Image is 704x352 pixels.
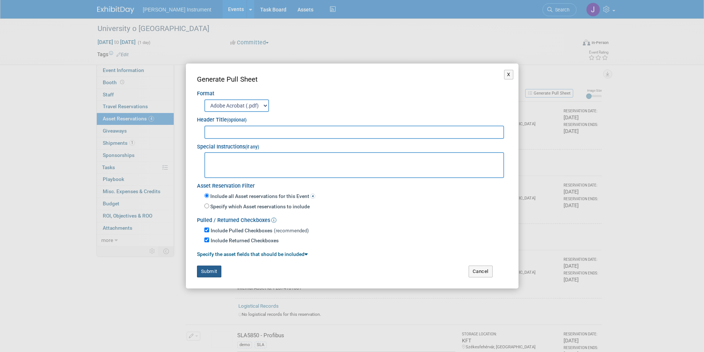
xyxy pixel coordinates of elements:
div: Special Instructions [197,139,507,151]
a: Specify the asset fields that should be included [197,251,308,257]
button: Submit [197,266,221,277]
div: Format [197,85,507,98]
div: Generate Pull Sheet [197,75,507,85]
span: (recommended) [274,228,309,233]
span: 4 [310,194,315,199]
button: Cancel [469,266,493,277]
small: (if any) [245,144,259,150]
div: Header Title [197,112,507,124]
label: Include all Asset reservations for this Event [209,193,315,200]
label: Include Returned Checkboxes [211,237,279,245]
small: (optional) [227,117,246,123]
label: Specify which Asset reservations to include [209,203,310,211]
div: Asset Reservation Filter [197,178,507,190]
label: Include Pulled Checkboxes [211,227,272,235]
div: Pulled / Returned Checkboxes [197,212,507,225]
button: X [504,70,513,79]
